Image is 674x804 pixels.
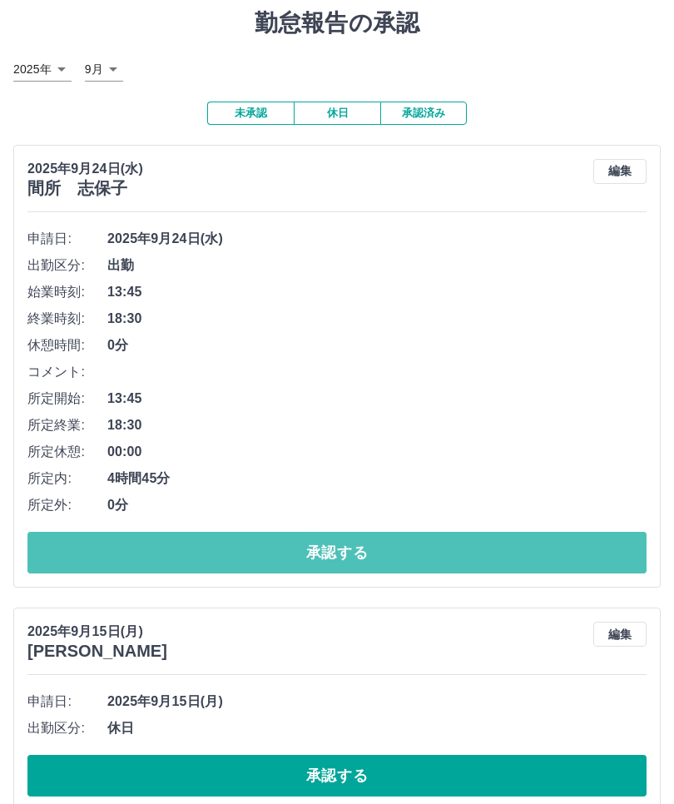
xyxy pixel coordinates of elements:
[27,532,647,573] button: 承認する
[107,282,647,302] span: 13:45
[593,159,647,184] button: 編集
[27,469,107,489] span: 所定内:
[107,335,647,355] span: 0分
[27,282,107,302] span: 始業時刻:
[294,102,380,125] button: 休日
[207,102,294,125] button: 未承認
[107,229,647,249] span: 2025年9月24日(水)
[27,495,107,515] span: 所定外:
[13,57,72,82] div: 2025年
[107,415,647,435] span: 18:30
[107,718,647,738] span: 休日
[27,389,107,409] span: 所定開始:
[27,692,107,712] span: 申請日:
[27,642,167,661] h3: [PERSON_NAME]
[27,755,647,797] button: 承認する
[27,309,107,329] span: 終業時刻:
[107,389,647,409] span: 13:45
[27,718,107,738] span: 出勤区分:
[380,102,467,125] button: 承認済み
[27,335,107,355] span: 休憩時間:
[27,229,107,249] span: 申請日:
[107,309,647,329] span: 18:30
[27,256,107,275] span: 出勤区分:
[593,622,647,647] button: 編集
[107,442,647,462] span: 00:00
[85,57,123,82] div: 9月
[27,362,107,382] span: コメント:
[27,622,167,642] p: 2025年9月15日(月)
[13,9,661,37] h1: 勤怠報告の承認
[27,179,143,198] h3: 間所 志保子
[107,469,647,489] span: 4時間45分
[107,495,647,515] span: 0分
[27,442,107,462] span: 所定休憩:
[107,692,647,712] span: 2025年9月15日(月)
[27,415,107,435] span: 所定終業:
[27,159,143,179] p: 2025年9月24日(水)
[107,256,647,275] span: 出勤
